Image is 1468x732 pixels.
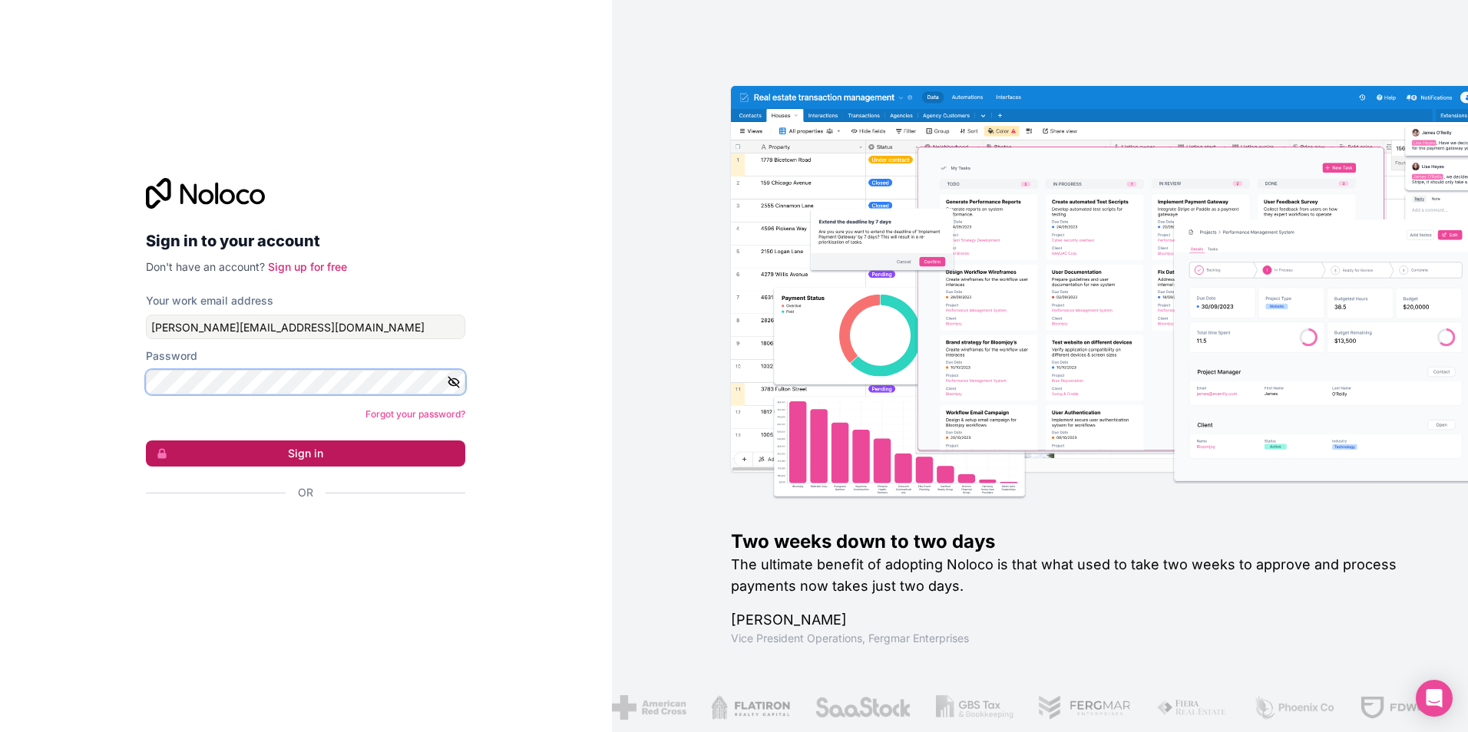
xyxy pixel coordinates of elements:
h2: Sign in to your account [146,227,465,255]
h1: [PERSON_NAME] [731,609,1419,631]
input: Password [146,370,465,394]
iframe: Schaltfläche „Über Google anmelden“ [138,517,461,551]
img: /assets/fergmar-CudnrXN5.png [1028,695,1122,720]
div: Open Intercom Messenger [1416,680,1453,717]
img: /assets/flatiron-C8eUkumj.png [700,695,780,720]
input: Email address [146,315,465,339]
span: Don't have an account? [146,260,265,273]
a: Sign up for free [268,260,347,273]
h1: Two weeks down to two days [731,529,1419,554]
img: /assets/gbstax-C-GtDUiK.png [925,695,1003,720]
h1: Vice President Operations , Fergmar Enterprises [731,631,1419,646]
label: Your work email address [146,293,273,308]
span: Or [298,485,313,500]
img: /assets/fiera-fwj2N5v4.png [1146,695,1218,720]
img: /assets/fdworks-Bi04fVtw.png [1350,695,1440,720]
h2: The ultimate benefit of adopting Noloco is that what used to take two weeks to approve and proces... [731,554,1419,597]
a: Forgot your password? [365,408,465,420]
img: /assets/saastock-C6Zbiodz.png [805,695,901,720]
label: Password [146,348,197,364]
img: /assets/american-red-cross-BAupjrZR.png [601,695,676,720]
img: /assets/phoenix-BREaitsQ.png [1242,695,1325,720]
button: Sign in [146,440,465,467]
